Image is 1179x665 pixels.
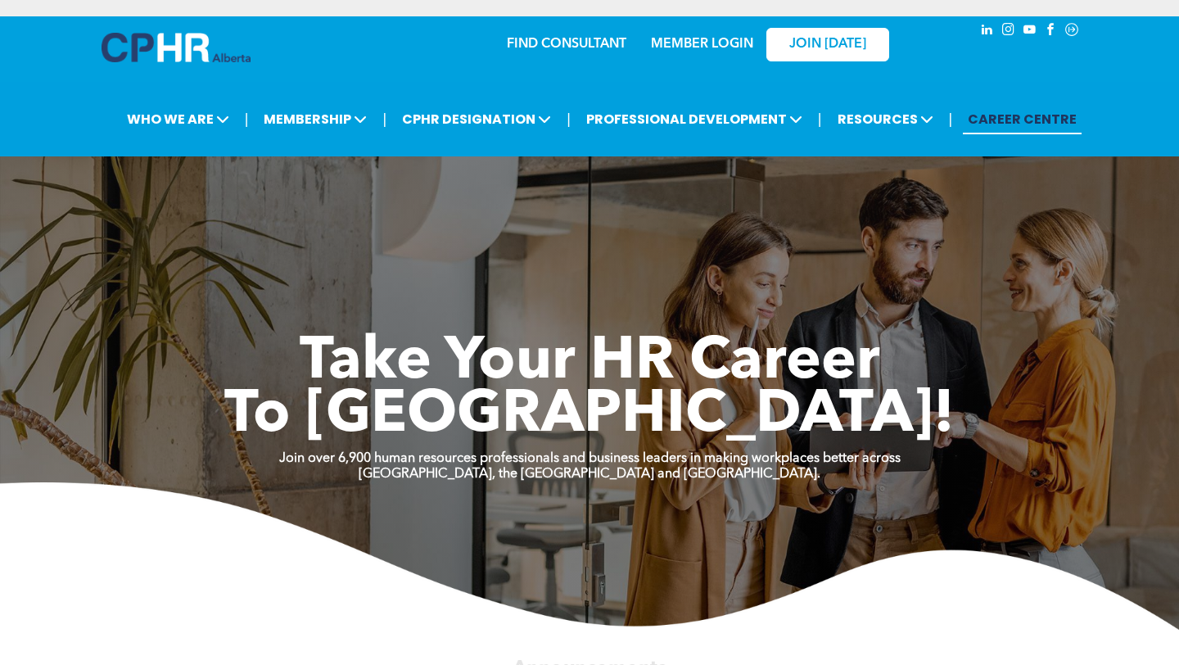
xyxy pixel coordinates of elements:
[963,104,1082,134] a: CAREER CENTRE
[102,33,251,62] img: A blue and white logo for cp alberta
[999,20,1017,43] a: instagram
[245,102,249,136] li: |
[581,104,807,134] span: PROFESSIONAL DEVELOPMENT
[1041,20,1059,43] a: facebook
[1063,20,1081,43] a: Social network
[507,38,626,51] a: FIND CONSULTANT
[651,38,753,51] a: MEMBER LOGIN
[978,20,996,43] a: linkedin
[766,28,889,61] a: JOIN [DATE]
[122,104,234,134] span: WHO WE ARE
[949,102,953,136] li: |
[789,37,866,52] span: JOIN [DATE]
[300,333,880,392] span: Take Your HR Career
[818,102,822,136] li: |
[259,104,372,134] span: MEMBERSHIP
[224,387,955,446] span: To [GEOGRAPHIC_DATA]!
[382,102,386,136] li: |
[279,452,901,465] strong: Join over 6,900 human resources professionals and business leaders in making workplaces better ac...
[833,104,938,134] span: RESOURCES
[1020,20,1038,43] a: youtube
[567,102,571,136] li: |
[359,468,820,481] strong: [GEOGRAPHIC_DATA], the [GEOGRAPHIC_DATA] and [GEOGRAPHIC_DATA].
[397,104,556,134] span: CPHR DESIGNATION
